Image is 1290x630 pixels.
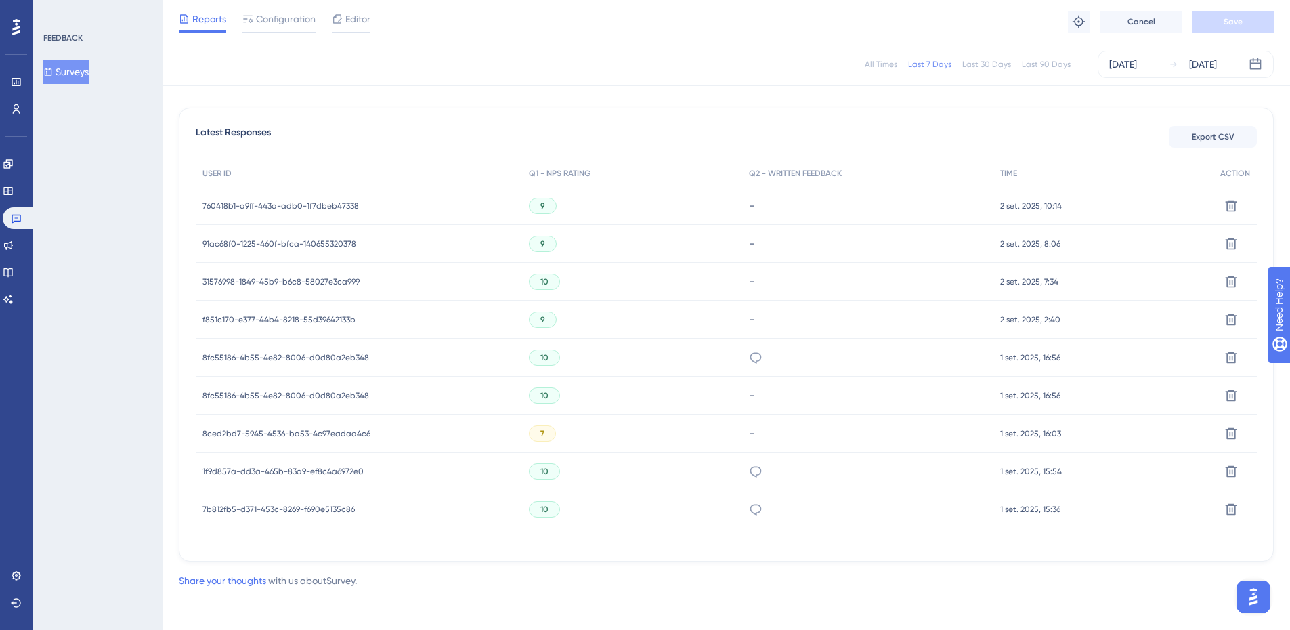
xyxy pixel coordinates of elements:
[32,3,85,20] span: Need Help?
[540,201,545,211] span: 9
[1192,11,1274,33] button: Save
[1022,59,1071,70] div: Last 90 Days
[749,427,987,440] div: -
[202,201,359,211] span: 760418b1-a9ff-443a-adb0-1f7dbeb47338
[1000,466,1062,477] span: 1 set. 2025, 15:54
[962,59,1011,70] div: Last 30 Days
[202,504,355,515] span: 7b812fb5-d371-453c-8269-f690e5135c86
[202,466,364,477] span: 1f9d857a-dd3a-465b-83a9-ef8c4a6972e0
[1000,504,1060,515] span: 1 set. 2025, 15:36
[540,504,549,515] span: 10
[529,168,590,179] span: Q1 - NPS RATING
[1000,201,1062,211] span: 2 set. 2025, 10:14
[179,572,357,589] div: with us about Survey .
[749,313,987,326] div: -
[202,168,232,179] span: USER ID
[345,11,370,27] span: Editor
[1220,168,1250,179] span: ACTION
[202,352,369,363] span: 8fc55186-4b55-4e82-8006-d0d80a2eb348
[202,238,356,249] span: 91ac68f0-1225-460f-bfca-140655320378
[1189,56,1217,72] div: [DATE]
[1100,11,1182,33] button: Cancel
[908,59,951,70] div: Last 7 Days
[1000,352,1060,363] span: 1 set. 2025, 16:56
[749,275,987,288] div: -
[202,276,360,287] span: 31576998-1849-45b9-b6c8-58027e3ca999
[202,390,369,401] span: 8fc55186-4b55-4e82-8006-d0d80a2eb348
[179,575,266,586] a: Share your thoughts
[749,237,987,250] div: -
[540,314,545,325] span: 9
[43,60,89,84] button: Surveys
[202,428,370,439] span: 8ced2bd7-5945-4536-ba53-4c97eadaa4c6
[1000,168,1017,179] span: TIME
[540,428,544,439] span: 7
[1000,314,1060,325] span: 2 set. 2025, 2:40
[256,11,316,27] span: Configuration
[1224,16,1243,27] span: Save
[1169,126,1257,148] button: Export CSV
[540,466,549,477] span: 10
[192,11,226,27] span: Reports
[196,125,271,149] span: Latest Responses
[540,352,549,363] span: 10
[1192,131,1234,142] span: Export CSV
[1000,238,1060,249] span: 2 set. 2025, 8:06
[1000,428,1061,439] span: 1 set. 2025, 16:03
[749,168,842,179] span: Q2 - WRITTEN FEEDBACK
[1109,56,1137,72] div: [DATE]
[749,389,987,402] div: -
[43,33,83,43] div: FEEDBACK
[1000,390,1060,401] span: 1 set. 2025, 16:56
[540,390,549,401] span: 10
[540,276,549,287] span: 10
[749,199,987,212] div: -
[1000,276,1058,287] span: 2 set. 2025, 7:34
[202,314,356,325] span: f851c170-e377-44b4-8218-55d39642133b
[865,59,897,70] div: All Times
[1233,576,1274,617] iframe: UserGuiding AI Assistant Launcher
[1127,16,1155,27] span: Cancel
[540,238,545,249] span: 9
